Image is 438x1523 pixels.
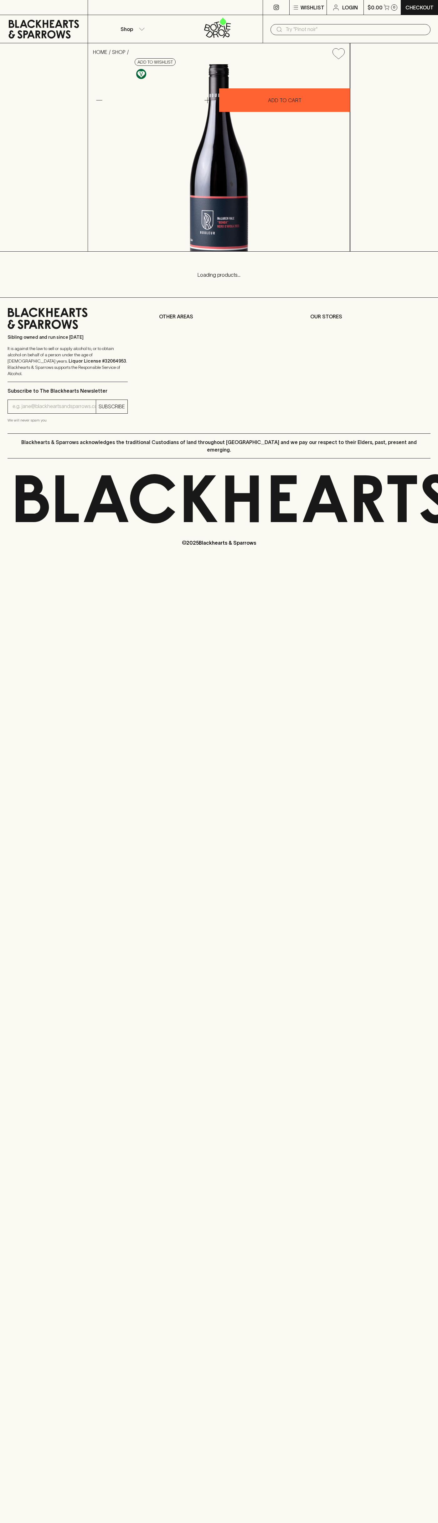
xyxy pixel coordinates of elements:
[393,6,395,9] p: 0
[301,4,324,11] p: Wishlist
[368,4,383,11] p: $0.00
[88,15,175,43] button: Shop
[69,359,126,364] strong: Liquor License #32064953
[8,417,128,423] p: We will never spam you
[12,438,426,453] p: Blackhearts & Sparrows acknowledges the traditional Custodians of land throughout [GEOGRAPHIC_DAT...
[159,313,279,320] p: OTHER AREAS
[330,46,347,62] button: Add to wishlist
[6,271,432,279] p: Loading products...
[88,64,350,251] img: 34884.png
[310,313,430,320] p: OUR STORES
[88,4,93,11] p: ⠀
[13,401,96,411] input: e.g. jane@blackheartsandsparrows.com.au
[136,69,146,79] img: Vegan
[135,58,176,66] button: Add to wishlist
[8,334,128,340] p: Sibling owned and run since [DATE]
[121,25,133,33] p: Shop
[93,49,107,55] a: HOME
[405,4,434,11] p: Checkout
[112,49,126,55] a: SHOP
[8,387,128,395] p: Subscribe to The Blackhearts Newsletter
[135,67,148,81] a: Made without the use of any animal products.
[342,4,358,11] p: Login
[8,345,128,377] p: It is against the law to sell or supply alcohol to, or to obtain alcohol on behalf of a person un...
[99,403,125,410] p: SUBSCRIBE
[96,400,127,413] button: SUBSCRIBE
[268,97,301,104] p: ADD TO CART
[219,88,350,112] button: ADD TO CART
[286,24,425,34] input: Try "Pinot noir"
